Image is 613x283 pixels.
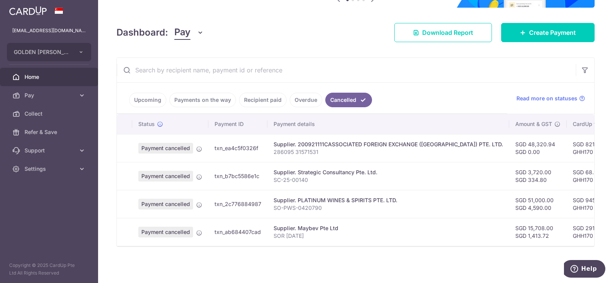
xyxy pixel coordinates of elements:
[138,143,193,154] span: Payment cancelled
[509,162,567,190] td: SGD 3,720.00 SGD 334.80
[25,92,75,99] span: Pay
[274,148,503,156] p: 286095 31571531
[290,93,322,107] a: Overdue
[208,134,267,162] td: txn_ea4c5f0326f
[516,95,585,102] a: Read more on statuses
[138,227,193,237] span: Payment cancelled
[116,26,168,39] h4: Dashboard:
[509,190,567,218] td: SGD 51,000.00 SGD 4,590.00
[25,73,75,81] span: Home
[174,25,204,40] button: Pay
[25,165,75,173] span: Settings
[501,23,595,42] a: Create Payment
[516,95,577,102] span: Read more on statuses
[529,28,576,37] span: Create Payment
[394,23,492,42] a: Download Report
[117,58,576,82] input: Search by recipient name, payment id or reference
[138,120,155,128] span: Status
[9,6,47,15] img: CardUp
[14,48,70,56] span: GOLDEN [PERSON_NAME] MARKETING
[274,168,503,176] div: Supplier. Strategic Consultancy Pte. Ltd.
[274,196,503,204] div: Supplier. PLATINUM WINES & SPIRITS PTE. LTD.
[274,204,503,212] p: SO-PWS-0420790
[515,120,552,128] span: Amount & GST
[25,147,75,154] span: Support
[208,218,267,246] td: txn_ab684407cad
[174,25,190,40] span: Pay
[564,260,605,279] iframe: Opens a widget where you can find more information
[208,162,267,190] td: txn_b7bc5586e1c
[138,171,193,182] span: Payment cancelled
[267,114,509,134] th: Payment details
[7,43,91,61] button: GOLDEN [PERSON_NAME] MARKETING
[208,114,267,134] th: Payment ID
[169,93,236,107] a: Payments on the way
[274,232,503,240] p: SOR [DATE]
[573,120,602,128] span: CardUp fee
[129,93,166,107] a: Upcoming
[25,128,75,136] span: Refer & Save
[239,93,287,107] a: Recipient paid
[509,134,567,162] td: SGD 48,320.94 SGD 0.00
[325,93,372,107] a: Cancelled
[12,27,86,34] p: [EMAIL_ADDRESS][DOMAIN_NAME]
[274,224,503,232] div: Supplier. Maybev Pte Ltd
[509,218,567,246] td: SGD 15,708.00 SGD 1,413.72
[25,110,75,118] span: Collect
[138,199,193,209] span: Payment cancelled
[208,190,267,218] td: txn_2c776884987
[274,141,503,148] div: Supplier. 200921111CASSOCIATED FOREIGN EXCHANGE ([GEOGRAPHIC_DATA]) PTE. LTD.
[274,176,503,184] p: SC-25-00140
[422,28,473,37] span: Download Report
